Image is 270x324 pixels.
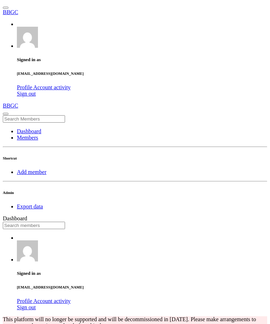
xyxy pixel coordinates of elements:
[17,203,43,209] a: Export data
[3,9,267,15] a: BBGC
[3,7,8,9] button: Toggle navigation
[17,169,46,175] a: Add member
[17,285,267,289] h6: [EMAIL_ADDRESS][DOMAIN_NAME]
[3,215,267,222] div: Dashboard
[3,222,65,229] input: Search members
[33,84,71,90] a: Account activity
[3,103,267,109] a: BBGC
[17,71,267,76] h6: [EMAIL_ADDRESS][DOMAIN_NAME]
[17,128,41,134] a: Dashboard
[17,304,36,310] a: Sign out
[3,190,267,195] h6: Admin
[3,115,65,123] input: Search
[17,135,38,141] a: Members
[17,84,33,90] a: Profile
[17,298,33,304] a: Profile
[17,91,36,97] a: Sign out
[17,271,267,276] h5: Signed in as
[17,57,267,63] h5: Signed in as
[17,84,32,90] span: Profile
[17,298,32,304] span: Profile
[3,156,267,160] h6: Shortcut
[33,298,71,304] a: Account activity
[3,113,8,115] button: Toggle sidenav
